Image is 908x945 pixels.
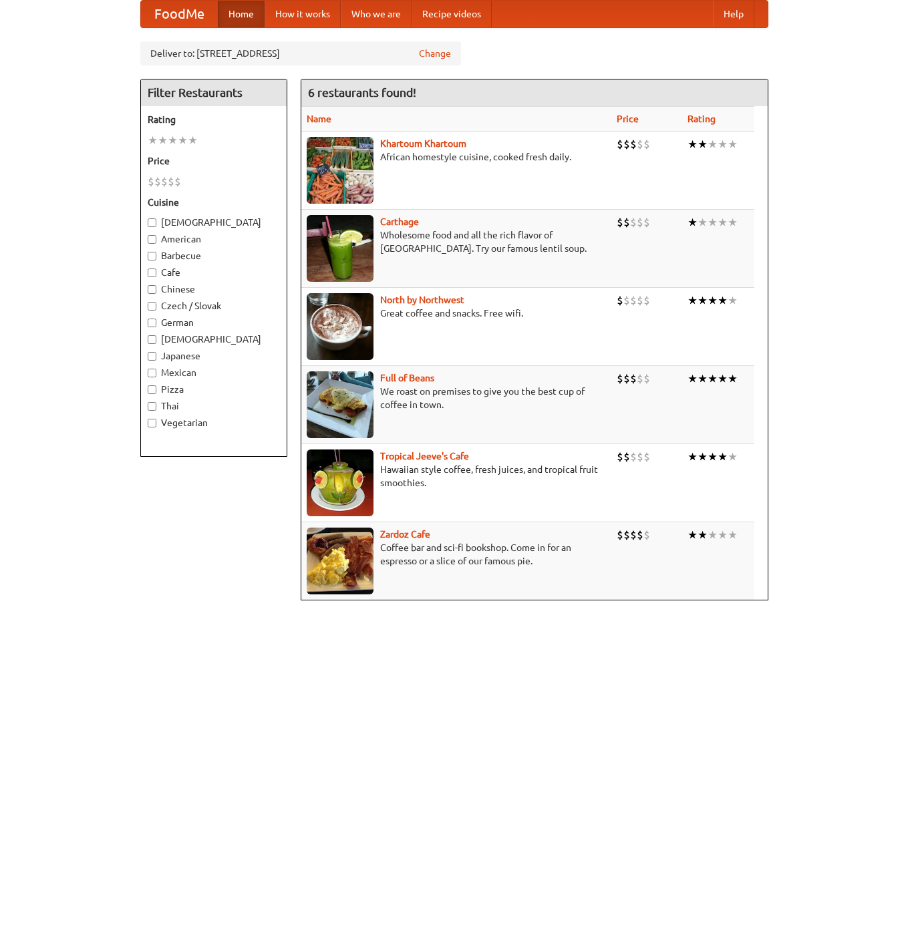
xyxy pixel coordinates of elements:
[380,295,464,305] a: North by Northwest
[688,528,698,542] li: ★
[643,215,650,230] li: $
[141,79,287,106] h4: Filter Restaurants
[630,528,637,542] li: $
[623,449,630,464] li: $
[178,133,188,148] li: ★
[708,371,718,386] li: ★
[630,293,637,308] li: $
[140,41,461,65] div: Deliver to: [STREET_ADDRESS]
[718,137,728,152] li: ★
[148,266,280,279] label: Cafe
[265,1,341,27] a: How it works
[688,293,698,308] li: ★
[623,371,630,386] li: $
[148,352,156,361] input: Japanese
[188,133,198,148] li: ★
[637,293,643,308] li: $
[728,215,738,230] li: ★
[718,215,728,230] li: ★
[308,86,416,99] ng-pluralize: 6 restaurants found!
[708,293,718,308] li: ★
[148,235,156,244] input: American
[307,463,606,490] p: Hawaiian style coffee, fresh juices, and tropical fruit smoothies.
[637,371,643,386] li: $
[617,215,623,230] li: $
[617,293,623,308] li: $
[713,1,754,27] a: Help
[688,215,698,230] li: ★
[148,218,156,227] input: [DEMOGRAPHIC_DATA]
[148,383,280,396] label: Pizza
[637,137,643,152] li: $
[148,302,156,311] input: Czech / Slovak
[148,416,280,429] label: Vegetarian
[698,371,708,386] li: ★
[630,215,637,230] li: $
[161,174,168,189] li: $
[643,528,650,542] li: $
[148,419,156,427] input: Vegetarian
[708,137,718,152] li: ★
[643,293,650,308] li: $
[718,449,728,464] li: ★
[718,371,728,386] li: ★
[623,293,630,308] li: $
[148,333,280,346] label: [DEMOGRAPHIC_DATA]
[637,528,643,542] li: $
[718,528,728,542] li: ★
[637,449,643,464] li: $
[148,399,280,413] label: Thai
[307,385,606,411] p: We roast on premises to give you the best cup of coffee in town.
[148,385,156,394] input: Pizza
[148,174,154,189] li: $
[728,293,738,308] li: ★
[148,268,156,277] input: Cafe
[643,371,650,386] li: $
[307,371,373,438] img: beans.jpg
[380,529,430,540] a: Zardoz Cafe
[380,373,434,383] a: Full of Beans
[307,307,606,320] p: Great coffee and snacks. Free wifi.
[307,541,606,568] p: Coffee bar and sci-fi bookshop. Come in for an espresso or a slice of our famous pie.
[174,174,181,189] li: $
[643,449,650,464] li: $
[154,174,161,189] li: $
[617,371,623,386] li: $
[617,114,639,124] a: Price
[148,133,158,148] li: ★
[148,252,156,260] input: Barbecue
[698,137,708,152] li: ★
[158,133,168,148] li: ★
[419,47,451,60] a: Change
[728,371,738,386] li: ★
[688,114,716,124] a: Rating
[688,137,698,152] li: ★
[341,1,412,27] a: Who we are
[630,449,637,464] li: $
[380,216,419,227] a: Carthage
[307,228,606,255] p: Wholesome food and all the rich flavor of [GEOGRAPHIC_DATA]. Try our famous lentil soup.
[168,174,174,189] li: $
[148,402,156,411] input: Thai
[141,1,218,27] a: FoodMe
[630,137,637,152] li: $
[307,449,373,516] img: jeeves.jpg
[307,137,373,204] img: khartoum.jpg
[643,137,650,152] li: $
[688,371,698,386] li: ★
[728,449,738,464] li: ★
[380,451,469,461] a: Tropical Jeeve's Cafe
[698,215,708,230] li: ★
[148,282,280,296] label: Chinese
[623,528,630,542] li: $
[617,137,623,152] li: $
[380,138,466,149] a: Khartoum Khartoum
[148,249,280,262] label: Barbecue
[307,114,331,124] a: Name
[168,133,178,148] li: ★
